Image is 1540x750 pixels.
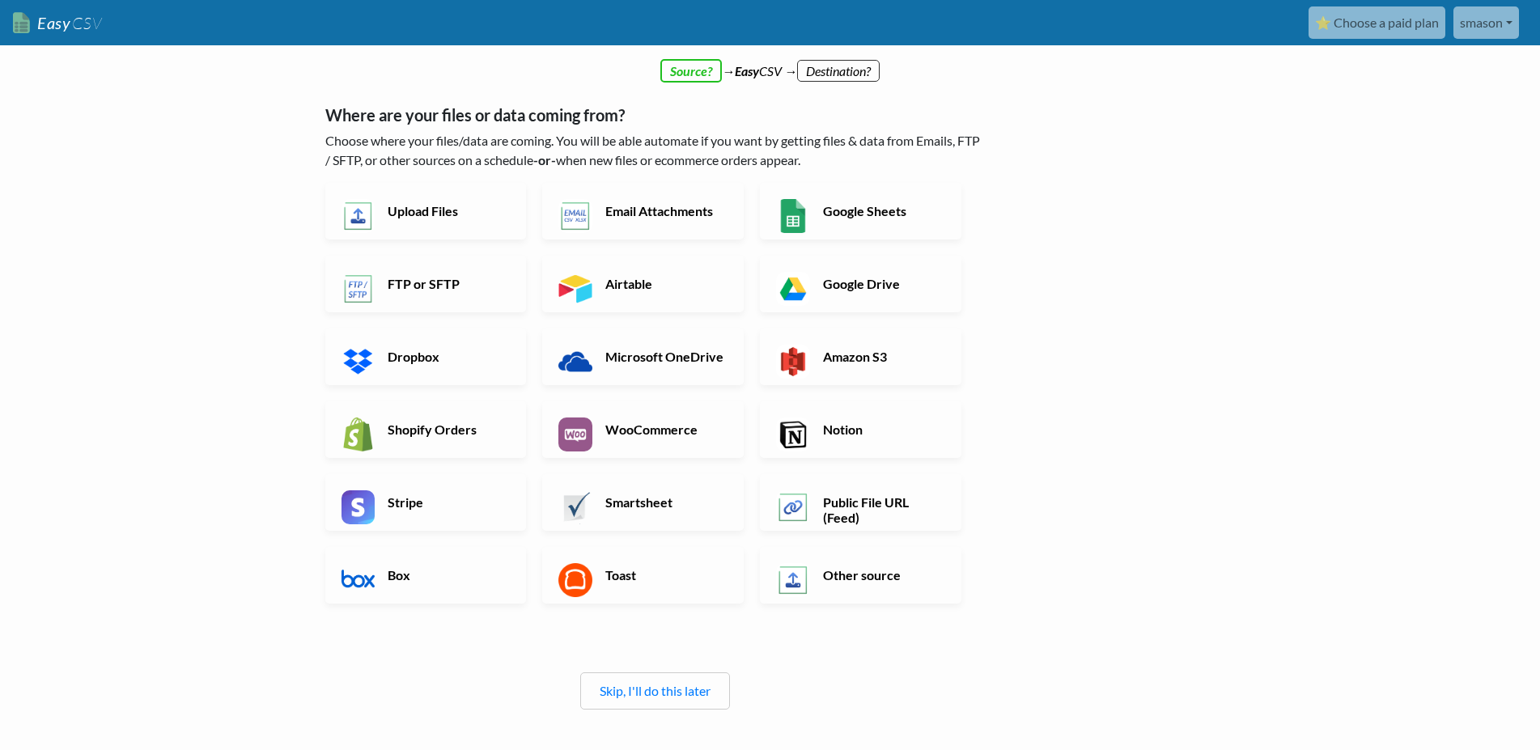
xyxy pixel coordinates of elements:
a: Upload Files [325,183,527,239]
h6: Dropbox [384,349,511,364]
h6: Google Sheets [819,203,946,218]
img: Box App & API [342,563,375,597]
div: → CSV → [309,45,1232,81]
h6: FTP or SFTP [384,276,511,291]
img: WooCommerce App & API [558,417,592,451]
h6: Box [384,567,511,583]
a: Stripe [325,474,527,531]
a: Dropbox [325,328,527,385]
img: Email New CSV or XLSX File App & API [558,199,592,233]
h6: WooCommerce [601,422,728,437]
h6: Airtable [601,276,728,291]
img: Dropbox App & API [342,345,375,379]
img: Toast App & API [558,563,592,597]
a: WooCommerce [542,401,744,458]
h6: Notion [819,422,946,437]
a: ⭐ Choose a paid plan [1309,6,1445,39]
h6: Public File URL (Feed) [819,494,946,525]
h5: Where are your files or data coming from? [325,105,985,125]
h6: Upload Files [384,203,511,218]
h6: Toast [601,567,728,583]
span: CSV [70,13,102,33]
img: Google Sheets App & API [776,199,810,233]
img: Amazon S3 App & API [776,345,810,379]
a: Email Attachments [542,183,744,239]
a: Amazon S3 [760,328,961,385]
h6: Google Drive [819,276,946,291]
h6: Email Attachments [601,203,728,218]
h6: Other source [819,567,946,583]
a: Airtable [542,256,744,312]
a: Google Drive [760,256,961,312]
a: FTP or SFTP [325,256,527,312]
h6: Shopify Orders [384,422,511,437]
a: Microsoft OneDrive [542,328,744,385]
a: Toast [542,547,744,604]
a: Box [325,547,527,604]
img: Other Source App & API [776,563,810,597]
img: Smartsheet App & API [558,490,592,524]
a: Smartsheet [542,474,744,531]
img: Notion App & API [776,417,810,451]
h6: Smartsheet [601,494,728,510]
a: Public File URL (Feed) [760,474,961,531]
a: smason [1453,6,1519,39]
img: Stripe App & API [342,490,375,524]
a: Other source [760,547,961,604]
a: Google Sheets [760,183,961,239]
h6: Microsoft OneDrive [601,349,728,364]
img: Shopify App & API [342,417,375,451]
img: Upload Files App & API [342,199,375,233]
img: Public File URL App & API [776,490,810,524]
a: Skip, I'll do this later [600,683,711,698]
a: Notion [760,401,961,458]
img: Microsoft OneDrive App & API [558,345,592,379]
img: Google Drive App & API [776,272,810,306]
a: Shopify Orders [325,401,527,458]
b: -or- [533,152,556,167]
a: EasyCSV [13,6,102,40]
p: Choose where your files/data are coming. You will be able automate if you want by getting files &... [325,131,985,170]
img: Airtable App & API [558,272,592,306]
h6: Amazon S3 [819,349,946,364]
h6: Stripe [384,494,511,510]
img: FTP or SFTP App & API [342,272,375,306]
